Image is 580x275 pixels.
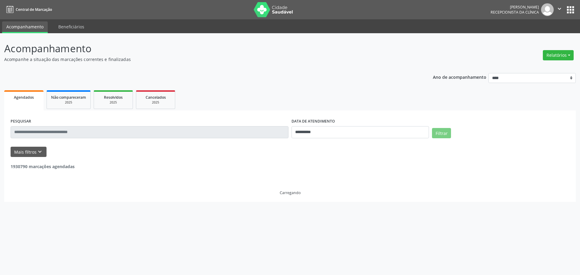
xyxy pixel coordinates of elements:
a: Beneficiários [54,21,89,32]
button: apps [565,5,576,15]
div: 2025 [98,100,128,105]
strong: 1930790 marcações agendadas [11,164,75,169]
button: Filtrar [432,128,451,138]
img: img [541,3,554,16]
div: 2025 [140,100,171,105]
button:  [554,3,565,16]
span: Não compareceram [51,95,86,100]
div: [PERSON_NAME] [491,5,539,10]
span: Agendados [14,95,34,100]
a: Acompanhamento [2,21,48,33]
span: Cancelados [146,95,166,100]
span: Recepcionista da clínica [491,10,539,15]
label: PESQUISAR [11,117,31,126]
button: Relatórios [543,50,574,60]
label: DATA DE ATENDIMENTO [292,117,335,126]
a: Central de Marcação [4,5,52,14]
p: Acompanhamento [4,41,404,56]
i:  [556,5,563,12]
button: Mais filtroskeyboard_arrow_down [11,147,47,157]
span: Central de Marcação [16,7,52,12]
span: Resolvidos [104,95,123,100]
p: Ano de acompanhamento [433,73,486,81]
div: Carregando [280,190,301,195]
div: 2025 [51,100,86,105]
i: keyboard_arrow_down [37,149,43,155]
p: Acompanhe a situação das marcações correntes e finalizadas [4,56,404,62]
